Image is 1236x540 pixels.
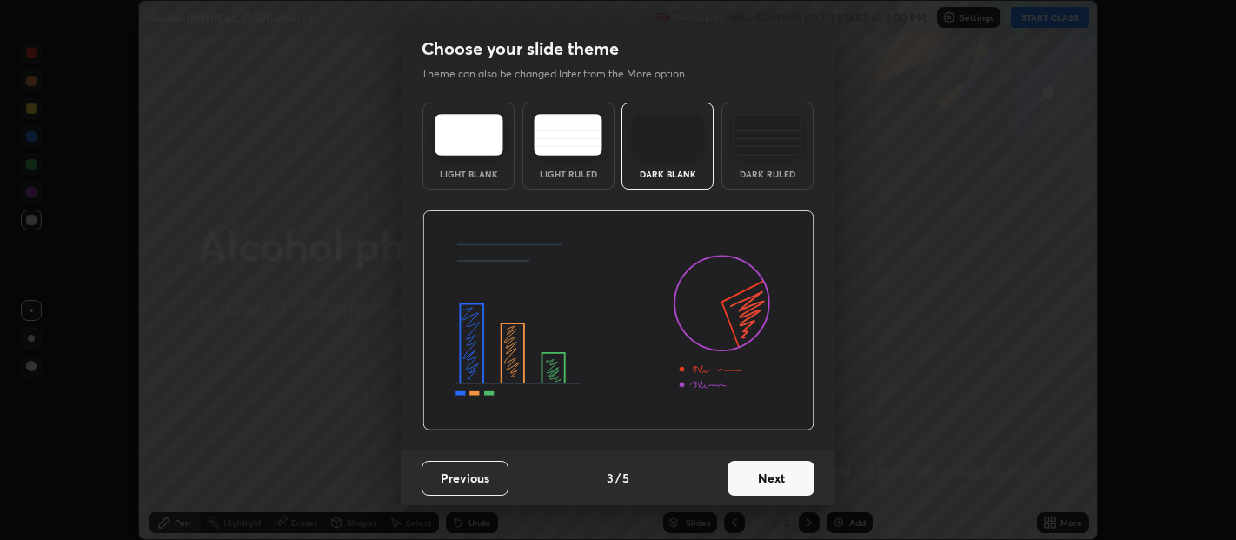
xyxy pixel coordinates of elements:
p: Theme can also be changed later from the More option [422,66,703,82]
div: Dark Blank [633,170,702,178]
img: darkTheme.f0cc69e5.svg [634,114,702,156]
img: lightTheme.e5ed3b09.svg [435,114,503,156]
img: darkThemeBanner.d06ce4a2.svg [422,210,814,431]
img: darkRuledTheme.de295e13.svg [733,114,801,156]
img: lightRuledTheme.5fabf969.svg [534,114,602,156]
h4: 3 [607,469,614,487]
button: Previous [422,461,508,496]
div: Light Ruled [534,170,603,178]
h4: / [615,469,621,487]
h2: Choose your slide theme [422,37,619,60]
button: Next [728,461,814,496]
div: Light Blank [434,170,503,178]
h4: 5 [622,469,629,487]
div: Dark Ruled [733,170,802,178]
